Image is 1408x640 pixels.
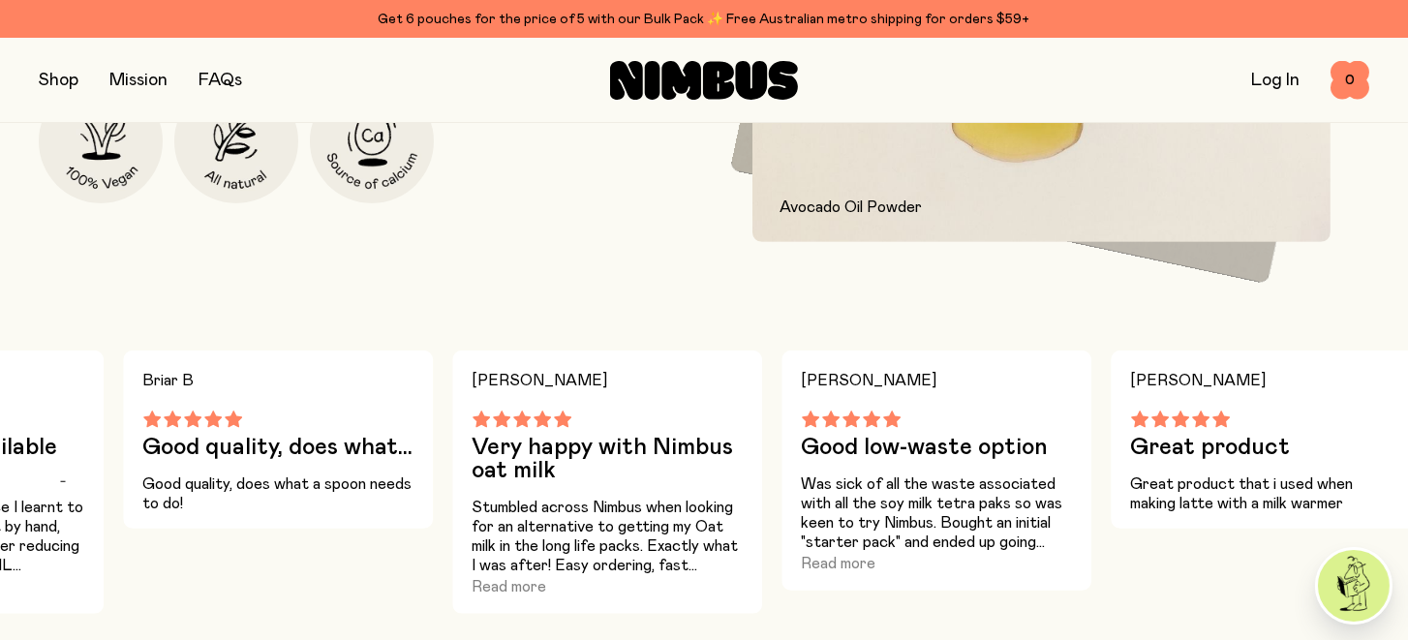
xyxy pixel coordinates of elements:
[801,474,1072,552] p: Was sick of all the waste associated with all the soy milk tetra paks so was keen to try Nimbus. ...
[109,72,168,89] a: Mission
[472,366,743,395] h4: [PERSON_NAME]
[1130,366,1401,395] h4: [PERSON_NAME]
[472,575,546,598] button: Read more
[801,436,1072,459] h3: Good low-waste option
[1331,61,1369,100] button: 0
[1130,436,1401,459] h3: Great product
[142,436,413,459] h3: Good quality, does what...
[39,8,1369,31] div: Get 6 pouches for the price of 5 with our Bulk Pack ✨ Free Australian metro shipping for orders $59+
[1130,474,1401,513] p: Great product that i used when making latte with a milk warmer
[1318,550,1390,622] img: agent
[142,366,413,395] h4: Briar B
[780,196,1303,219] p: Avocado Oil Powder
[801,366,1072,395] h4: [PERSON_NAME]
[801,552,875,575] button: Read more
[472,436,743,482] h3: Very happy with Nimbus oat milk
[142,474,413,513] p: Good quality, does what a spoon needs to do!
[1251,72,1300,89] a: Log In
[199,72,242,89] a: FAQs
[472,498,743,575] p: Stumbled across Nimbus when looking for an alternative to getting my Oat milk in the long life pa...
